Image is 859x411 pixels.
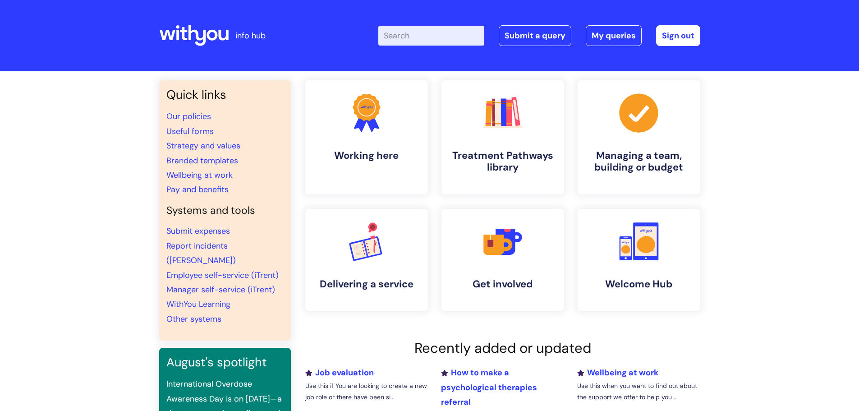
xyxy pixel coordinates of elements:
[656,25,700,46] a: Sign out
[441,367,537,407] a: How to make a psychological therapies referral
[578,80,700,194] a: Managing a team, building or budget
[166,155,238,166] a: Branded templates
[441,209,564,311] a: Get involved
[166,299,230,309] a: WithYou Learning
[305,367,374,378] a: Job evaluation
[166,184,229,195] a: Pay and benefits
[166,314,221,324] a: Other systems
[166,270,279,281] a: Employee self-service (iTrent)
[166,170,233,180] a: Wellbeing at work
[449,278,557,290] h4: Get involved
[166,284,275,295] a: Manager self-service (iTrent)
[305,80,428,194] a: Working here
[305,209,428,311] a: Delivering a service
[585,278,693,290] h4: Welcome Hub
[441,80,564,194] a: Treatment Pathways library
[499,25,571,46] a: Submit a query
[166,140,240,151] a: Strategy and values
[312,278,421,290] h4: Delivering a service
[166,355,284,369] h3: August's spotlight
[166,88,284,102] h3: Quick links
[166,204,284,217] h4: Systems and tools
[305,340,700,356] h2: Recently added or updated
[585,150,693,174] h4: Managing a team, building or budget
[166,126,214,137] a: Useful forms
[378,25,700,46] div: | -
[305,380,428,403] p: Use this if You are looking to create a new job role or there have been si...
[577,380,700,403] p: Use this when you want to find out about the support we offer to help you ...
[166,111,211,122] a: Our policies
[166,240,236,266] a: Report incidents ([PERSON_NAME])
[586,25,642,46] a: My queries
[312,150,421,162] h4: Working here
[577,367,658,378] a: Wellbeing at work
[578,209,700,311] a: Welcome Hub
[166,226,230,236] a: Submit expenses
[449,150,557,174] h4: Treatment Pathways library
[378,26,484,46] input: Search
[235,28,266,43] p: info hub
